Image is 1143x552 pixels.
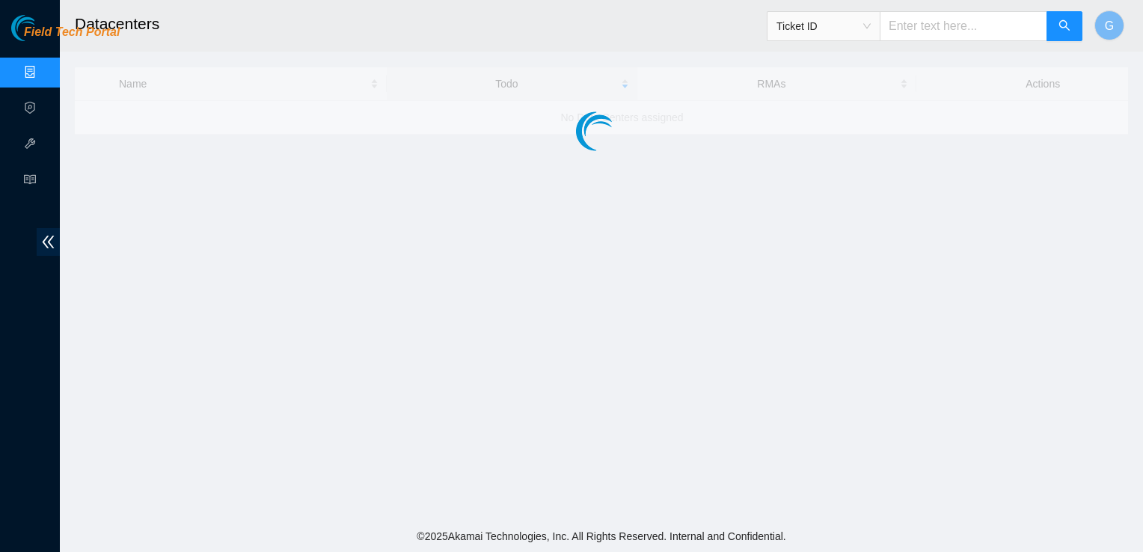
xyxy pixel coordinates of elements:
[776,15,871,37] span: Ticket ID
[1058,19,1070,34] span: search
[24,25,120,40] span: Field Tech Portal
[24,167,36,197] span: read
[880,11,1047,41] input: Enter text here...
[37,228,60,256] span: double-left
[1047,11,1082,41] button: search
[1105,16,1114,35] span: G
[1094,10,1124,40] button: G
[11,27,120,46] a: Akamai TechnologiesField Tech Portal
[60,521,1143,552] footer: © 2025 Akamai Technologies, Inc. All Rights Reserved. Internal and Confidential.
[11,15,76,41] img: Akamai Technologies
